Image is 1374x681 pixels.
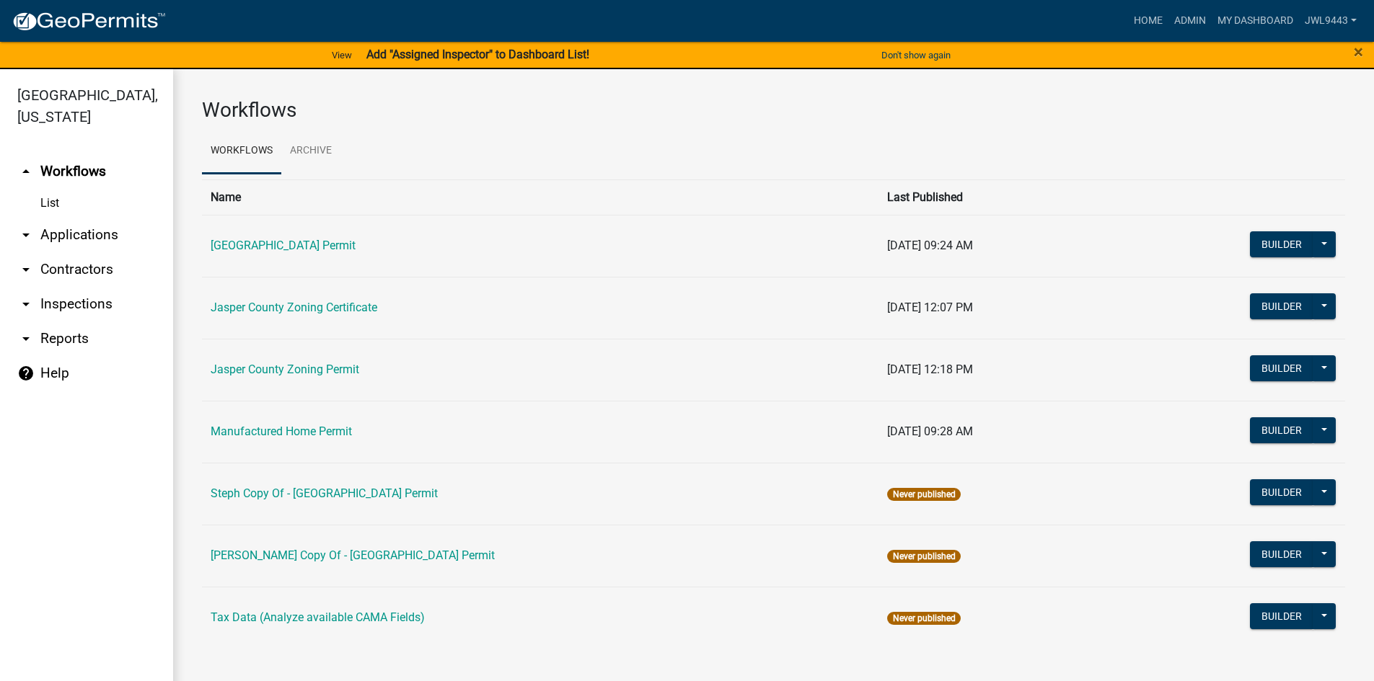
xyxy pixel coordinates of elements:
button: Builder [1250,231,1313,257]
a: Steph Copy Of - [GEOGRAPHIC_DATA] Permit [211,486,438,500]
span: [DATE] 09:28 AM [887,424,973,438]
button: Builder [1250,417,1313,443]
a: Jasper County Zoning Certificate [211,301,377,314]
a: Archive [281,128,340,174]
span: Never published [887,612,960,625]
i: arrow_drop_down [17,330,35,347]
a: View [326,43,358,67]
th: Last Published [878,179,1110,215]
a: Home [1128,7,1168,35]
span: Never published [887,550,960,563]
i: arrow_drop_down [17,261,35,278]
span: [DATE] 12:18 PM [887,362,973,376]
strong: Add "Assigned Inspector" to Dashboard List! [366,48,589,61]
span: × [1354,42,1363,62]
a: Admin [1168,7,1212,35]
button: Builder [1250,603,1313,629]
button: Builder [1250,479,1313,505]
a: JWL9443 [1299,7,1362,35]
h3: Workflows [202,98,1345,123]
button: Close [1354,43,1363,61]
a: [PERSON_NAME] Copy Of - [GEOGRAPHIC_DATA] Permit [211,548,495,562]
a: My Dashboard [1212,7,1299,35]
i: arrow_drop_up [17,163,35,180]
a: Manufactured Home Permit [211,424,352,438]
a: [GEOGRAPHIC_DATA] Permit [211,239,356,252]
button: Don't show again [876,43,956,67]
a: Jasper County Zoning Permit [211,362,359,376]
a: Tax Data (Analyze available CAMA Fields) [211,610,425,624]
a: Workflows [202,128,281,174]
th: Name [202,179,878,215]
button: Builder [1250,293,1313,319]
span: Never published [887,488,960,501]
button: Builder [1250,541,1313,567]
i: arrow_drop_down [17,295,35,313]
span: [DATE] 12:07 PM [887,301,973,314]
button: Builder [1250,355,1313,381]
i: help [17,365,35,382]
span: [DATE] 09:24 AM [887,239,973,252]
i: arrow_drop_down [17,226,35,244]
